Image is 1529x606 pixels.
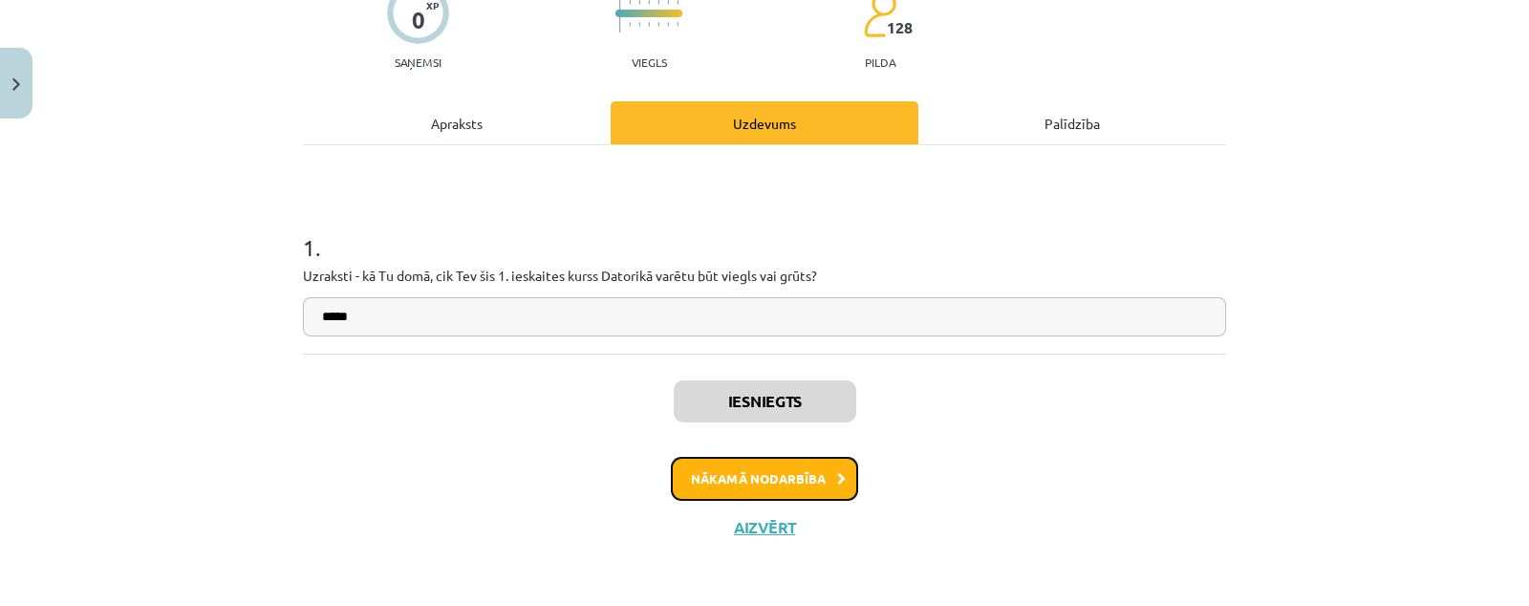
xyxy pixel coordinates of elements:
[671,457,858,501] button: Nākamā nodarbība
[387,55,449,69] p: Saņemsi
[865,55,895,69] p: pilda
[667,22,669,27] img: icon-short-line-57e1e144782c952c97e751825c79c345078a6d821885a25fce030b3d8c18986b.svg
[657,22,659,27] img: icon-short-line-57e1e144782c952c97e751825c79c345078a6d821885a25fce030b3d8c18986b.svg
[12,78,20,91] img: icon-close-lesson-0947bae3869378f0d4975bcd49f059093ad1ed9edebbc8119c70593378902aed.svg
[303,201,1226,260] h1: 1 .
[412,7,425,33] div: 0
[674,380,856,422] button: Iesniegts
[629,22,631,27] img: icon-short-line-57e1e144782c952c97e751825c79c345078a6d821885a25fce030b3d8c18986b.svg
[918,101,1226,144] div: Palīdzība
[632,55,667,69] p: Viegls
[303,101,611,144] div: Apraksts
[611,101,918,144] div: Uzdevums
[677,22,678,27] img: icon-short-line-57e1e144782c952c97e751825c79c345078a6d821885a25fce030b3d8c18986b.svg
[728,518,801,537] button: Aizvērt
[303,266,1226,286] p: Uzraksti - kā Tu domā, cik Tev šis 1. ieskaites kurss Datorikā varētu būt viegls vai grūts?
[638,22,640,27] img: icon-short-line-57e1e144782c952c97e751825c79c345078a6d821885a25fce030b3d8c18986b.svg
[648,22,650,27] img: icon-short-line-57e1e144782c952c97e751825c79c345078a6d821885a25fce030b3d8c18986b.svg
[887,19,913,36] span: 128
